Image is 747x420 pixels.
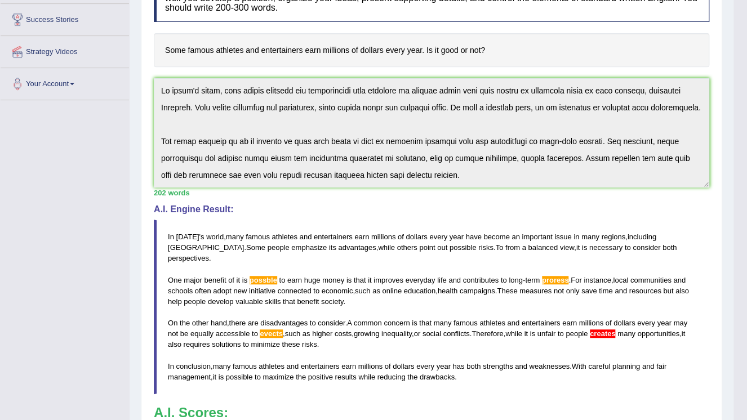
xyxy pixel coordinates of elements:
span: the [180,319,190,327]
span: athletes [479,319,505,327]
span: millions [371,233,395,241]
span: while [505,329,522,338]
span: many [433,319,451,327]
h4: Some famous athletes and entertainers earn millions of dollars every year. Is it good or not? [154,33,709,68]
span: consider [318,319,345,327]
span: dollars [393,362,414,370]
span: the [407,373,417,381]
span: in [573,233,579,241]
span: Possible spelling mistake found. (did you mean: possible) [250,276,277,284]
a: Strategy Videos [1,36,129,64]
span: emphasize [291,243,327,252]
span: and [448,276,461,284]
span: and [642,362,655,370]
span: become [483,233,509,241]
span: dollars [406,233,427,241]
span: these [282,340,300,348]
span: careful [588,362,610,370]
span: are [248,319,259,327]
span: help [168,297,182,306]
span: such [355,287,370,295]
span: has [452,362,464,370]
span: higher [312,329,332,338]
span: every [416,362,434,370]
span: is [530,329,535,338]
span: adopt [213,287,232,295]
span: of [398,233,404,241]
span: to [625,243,631,252]
span: many [617,329,635,338]
span: To [495,243,503,252]
span: view [560,243,574,252]
span: weaknesses [529,362,570,370]
span: develop [208,297,234,306]
span: economic [322,287,353,295]
span: to [243,340,249,348]
span: benefit [297,297,319,306]
span: For [571,276,582,284]
span: it [576,243,580,252]
span: and [507,319,519,327]
span: campaigns [460,287,495,295]
span: other [192,319,209,327]
span: as [303,329,310,338]
span: connected [278,287,312,295]
span: millions [579,319,603,327]
span: strengths [483,362,513,370]
span: be [180,329,188,338]
span: to [255,373,261,381]
span: advantages [338,243,376,252]
span: earn [287,276,302,284]
span: planning [612,362,640,370]
span: reducing [377,373,406,381]
span: online [382,287,402,295]
span: many [213,362,231,370]
span: as [372,287,380,295]
span: inequality [381,329,412,338]
span: and [673,276,686,284]
span: education [404,287,435,295]
span: such [285,329,300,338]
span: dollars [613,319,635,327]
span: These [497,287,517,295]
span: In [168,362,174,370]
span: to [279,276,285,284]
span: also [168,340,181,348]
span: [GEOGRAPHIC_DATA] [168,243,244,252]
span: there [229,319,246,327]
span: out [437,243,447,252]
span: that [419,319,432,327]
span: year [657,319,671,327]
span: it [524,329,528,338]
span: costs [335,329,352,338]
span: earn [562,319,577,327]
span: fair [656,362,666,370]
span: to [310,319,316,327]
span: disadvantages [260,319,308,327]
span: entertainers [314,233,353,241]
a: Your Account [1,68,129,96]
span: that [354,276,366,284]
span: not [168,329,178,338]
span: world [206,233,224,241]
span: resources [629,287,661,295]
span: perspectives [168,254,209,262]
span: equally [190,329,214,338]
span: schools [168,287,193,295]
span: every [429,233,447,241]
span: famous [246,233,270,241]
span: Some [246,243,265,252]
span: famous [233,362,257,370]
span: requires [183,340,210,348]
span: earn [354,233,369,241]
span: necessary [589,243,622,252]
span: major [184,276,202,284]
span: results [335,373,356,381]
span: term [525,276,540,284]
span: balanced [528,243,558,252]
span: Possible typo: you repeated a whitespace (did you mean: ) [259,319,261,327]
span: and [515,362,527,370]
span: of [606,319,612,327]
span: year [436,362,450,370]
span: every [637,319,655,327]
